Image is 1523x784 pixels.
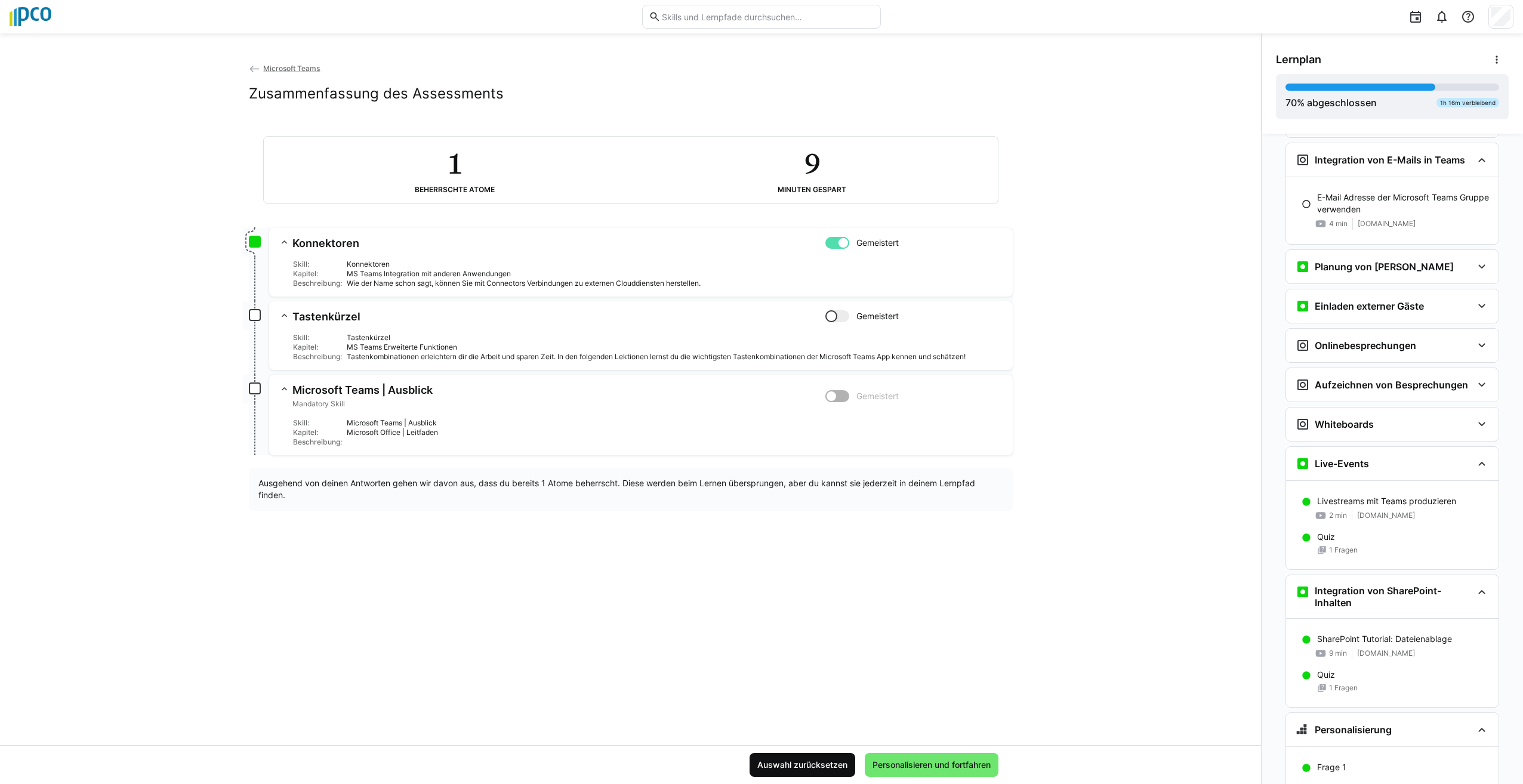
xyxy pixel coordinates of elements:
span: Gemeistert [856,310,899,322]
span: [DOMAIN_NAME] [1358,219,1416,229]
span: 1 Fragen [1329,545,1358,555]
div: Ausgehend von deinen Antworten gehen wir davon aus, dass du bereits 1 Atome beherrscht. Diese wer... [249,468,1013,511]
p: Quiz [1317,669,1335,681]
div: Konnektoren [347,260,1003,269]
h2: Zusammenfassung des Assessments [249,85,504,103]
p: Livestreams mit Teams produzieren [1317,495,1456,507]
h3: Whiteboards [1315,418,1374,430]
div: Skill: [293,333,342,342]
h2: 9 [804,146,820,181]
button: Personalisieren und fortfahren [865,753,998,777]
h3: Planung von [PERSON_NAME] [1315,261,1454,273]
div: Beschreibung: [293,437,342,447]
h3: Einladen externer Gäste [1315,300,1424,312]
input: Skills und Lernpfade durchsuchen… [661,11,874,22]
div: Beherrschte Atome [415,186,495,194]
span: Lernplan [1276,53,1321,66]
div: Skill: [293,260,342,269]
span: Personalisieren und fortfahren [871,759,992,771]
div: MS Teams Erweiterte Funktionen [347,342,1003,352]
a: Microsoft Teams [249,64,320,73]
span: [DOMAIN_NAME] [1357,511,1415,520]
h3: Live-Events [1315,458,1369,470]
h3: Konnektoren [292,236,825,250]
div: Microsoft Teams | Ausblick [347,418,1003,428]
h3: Integration von E-Mails in Teams [1315,154,1465,166]
h2: 1 [449,146,461,181]
span: 1 Fragen [1329,683,1358,693]
p: Frage 1 [1317,761,1346,773]
div: Microsoft Office | Leitfaden [347,428,1003,437]
div: Wie der Name schon sagt, können Sie mit Connectors Verbindungen zu externen Clouddiensten herstel... [347,279,1003,288]
div: Beschreibung: [293,279,342,288]
span: Mandatory Skill [292,399,825,409]
span: 70 [1285,97,1297,109]
span: Gemeistert [856,390,899,402]
div: % abgeschlossen [1285,95,1377,110]
p: Quiz [1317,531,1335,543]
h3: Tastenkürzel [292,310,825,323]
div: Skill: [293,418,342,428]
h3: Aufzeichnen von Besprechungen [1315,379,1468,391]
p: SharePoint Tutorial: Dateienablage [1317,633,1452,645]
span: [DOMAIN_NAME] [1357,649,1415,658]
h3: Integration von SharePoint-Inhalten [1315,585,1472,609]
div: Kapitel: [293,342,342,352]
span: 2 min [1329,511,1347,520]
h3: Personalisierung [1315,724,1392,736]
span: Gemeistert [856,237,899,249]
div: Kapitel: [293,269,342,279]
span: 9 min [1329,649,1347,658]
span: Microsoft Teams [263,64,320,73]
div: Minuten gespart [778,186,846,194]
div: Tastenkombinationen erleichtern dir die Arbeit und sparen Zeit. In den folgenden Lektionen lernst... [347,352,1003,362]
div: Beschreibung: [293,352,342,362]
p: E-Mail Adresse der Microsoft Teams Gruppe verwenden [1317,192,1489,215]
div: Kapitel: [293,428,342,437]
div: MS Teams Integration mit anderen Anwendungen [347,269,1003,279]
span: 4 min [1329,219,1348,229]
h3: Onlinebesprechungen [1315,339,1416,351]
h3: Microsoft Teams | Ausblick [292,383,825,397]
button: Auswahl zurücksetzen [750,753,855,777]
span: Auswahl zurücksetzen [756,759,849,771]
div: Tastenkürzel [347,333,1003,342]
div: 1h 16m verbleibend [1436,98,1499,107]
